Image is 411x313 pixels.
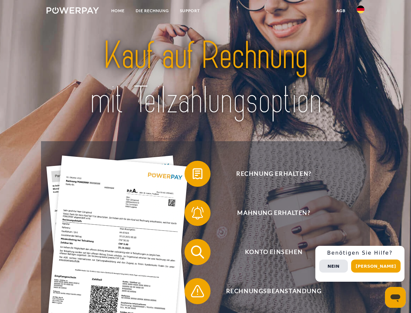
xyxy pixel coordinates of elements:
a: Home [106,5,130,17]
img: qb_bell.svg [189,205,206,221]
button: Nein [319,260,348,273]
span: Rechnung erhalten? [194,161,353,187]
img: de [357,6,364,13]
iframe: Schaltfläche zum Öffnen des Messaging-Fensters [385,287,406,308]
button: Mahnung erhalten? [185,200,354,226]
button: Rechnungsbeanstandung [185,278,354,304]
h3: Benötigen Sie Hilfe? [319,250,401,256]
button: Konto einsehen [185,239,354,265]
img: qb_bill.svg [189,166,206,182]
button: [PERSON_NAME] [351,260,401,273]
img: qb_search.svg [189,244,206,260]
a: SUPPORT [174,5,205,17]
span: Mahnung erhalten? [194,200,353,226]
img: title-powerpay_de.svg [62,31,349,125]
a: agb [331,5,351,17]
a: DIE RECHNUNG [130,5,174,17]
img: logo-powerpay-white.svg [47,7,99,14]
span: Rechnungsbeanstandung [194,278,353,304]
span: Konto einsehen [194,239,353,265]
button: Rechnung erhalten? [185,161,354,187]
img: qb_warning.svg [189,283,206,299]
div: Schnellhilfe [315,246,404,282]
